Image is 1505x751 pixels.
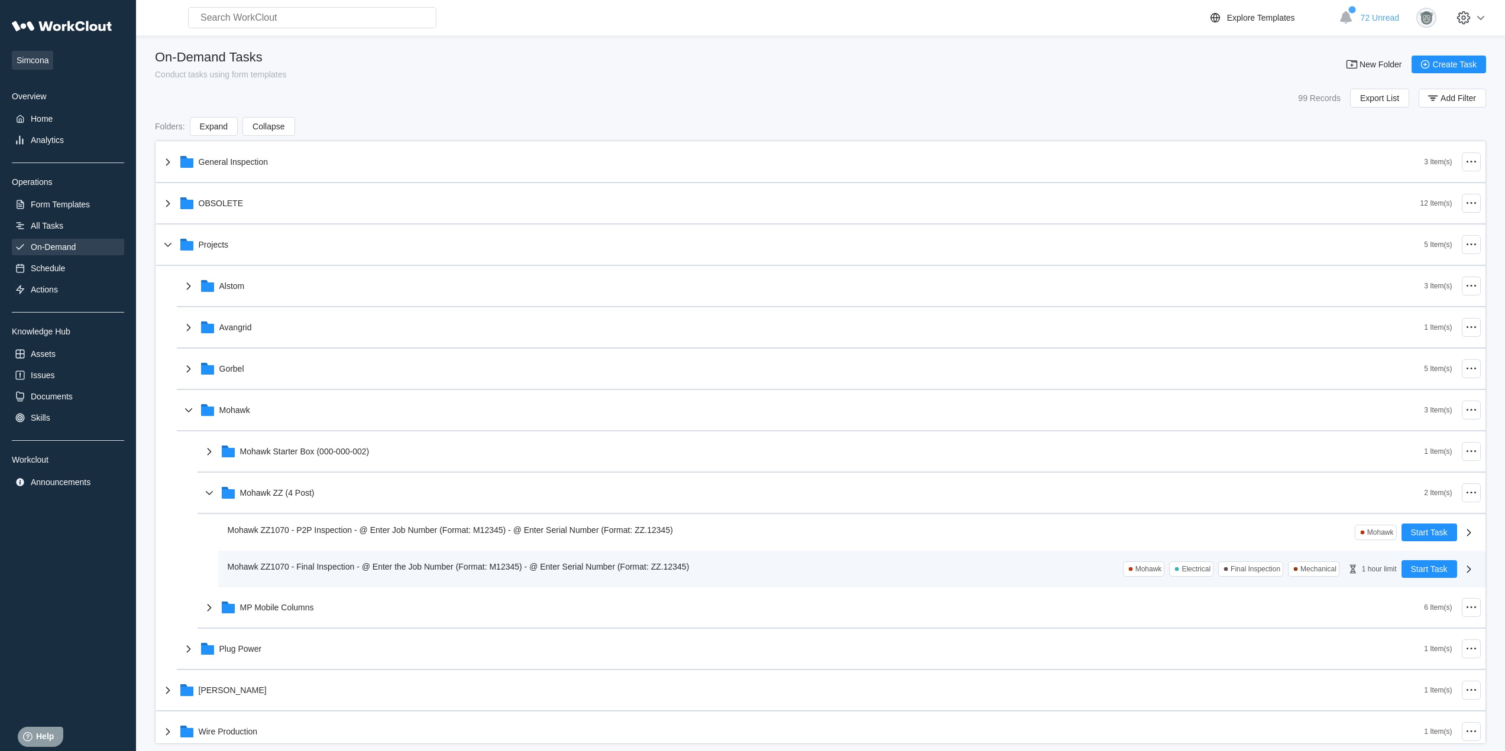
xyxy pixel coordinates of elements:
div: 1 Item(s) [1424,323,1452,331]
div: Mohawk [1135,565,1162,573]
div: On-Demand Tasks [155,50,287,65]
a: Assets [12,346,124,362]
button: Start Task [1402,524,1457,541]
div: MP Mobile Columns [240,603,314,612]
span: Collapse [253,122,284,131]
div: Projects [199,240,229,249]
div: 2 Item(s) [1424,489,1452,497]
div: Gorbel [219,364,244,373]
div: Avangrid [219,323,252,332]
div: Overview [12,92,124,101]
button: Collapse [242,117,294,136]
span: Start Task [1411,528,1448,537]
div: Mechanical [1300,565,1336,573]
span: Export List [1360,94,1399,102]
div: Plug Power [219,644,262,654]
div: Skills [31,413,50,422]
div: Analytics [31,135,64,145]
a: Actions [12,281,124,298]
span: Mohawk ZZ1070 - Final Inspection - @ Enter the Job Number (Format: M12345) - @ Enter Serial Numbe... [228,562,690,571]
div: 3 Item(s) [1424,406,1452,414]
div: Conduct tasks using form templates [155,70,287,79]
div: Documents [31,392,73,401]
a: Explore Templates [1208,11,1333,25]
a: Analytics [12,132,124,148]
div: OBSOLETE [199,199,243,208]
div: Mohawk [219,405,250,415]
div: Workclout [12,455,124,464]
div: 1 Item(s) [1424,645,1452,653]
div: Mohawk Starter Box (000-000-002) [240,447,370,456]
div: 1 Item(s) [1424,447,1452,456]
a: Issues [12,367,124,383]
div: Assets [31,349,56,359]
a: Home [12,110,124,127]
div: Actions [31,285,58,294]
span: Create Task [1433,60,1477,69]
div: 3 Item(s) [1424,158,1452,166]
a: Announcements [12,474,124,490]
a: Schedule [12,260,124,277]
span: Add Filter [1441,94,1476,102]
div: Explore Templates [1227,13,1295,22]
a: Documents [12,388,124,405]
div: Form Templates [31,200,90,209]
div: 5 Item(s) [1424,365,1452,373]
div: 5 Item(s) [1424,240,1452,249]
div: All Tasks [31,221,63,230]
input: Search WorkClout [188,7,436,28]
span: 72 Unread [1361,13,1399,22]
button: Start Task [1402,560,1457,578]
div: Mohawk [1367,528,1394,537]
div: [PERSON_NAME] [199,685,267,695]
div: Electrical [1182,565,1211,573]
span: Simcona [12,51,53,70]
span: New Folder [1360,60,1402,69]
a: Form Templates [12,196,124,213]
div: Alstom [219,281,245,291]
div: Wire Production [199,727,258,736]
div: Mohawk ZZ (4 Post) [240,488,315,498]
img: gorilla.png [1416,8,1436,28]
a: Mohawk ZZ1070 - Final Inspection - @ Enter the Job Number (Format: M12345) - @ Enter Serial Numbe... [218,551,1485,587]
button: Export List [1350,89,1409,108]
div: General Inspection [199,157,268,167]
button: Expand [190,117,238,136]
a: Skills [12,409,124,426]
span: Mohawk ZZ1070 - P2P Inspection - @ Enter Job Number (Format: M12345) - @ Enter Serial Number (For... [228,525,673,535]
button: Create Task [1412,56,1486,73]
a: All Tasks [12,217,124,234]
div: 1 Item(s) [1424,686,1452,694]
div: 3 Item(s) [1424,282,1452,290]
div: Home [31,114,53,123]
div: Schedule [31,264,65,273]
div: 99 Records [1298,93,1341,103]
a: Mohawk ZZ1070 - P2P Inspection - @ Enter Job Number (Format: M12345) - @ Enter Serial Number (For... [218,514,1485,551]
div: 6 Item(s) [1424,603,1452,612]
div: Final Inspection [1231,565,1280,573]
div: Knowledge Hub [12,327,124,336]
div: Operations [12,177,124,187]
div: Announcements [31,477,90,487]
a: On-Demand [12,239,124,255]
div: 1 hour limit [1362,565,1397,573]
span: Start Task [1411,565,1448,573]
div: Issues [31,370,54,380]
div: 12 Item(s) [1420,199,1452,207]
button: New Folder [1338,56,1412,73]
div: Folders : [155,122,185,131]
button: Add Filter [1419,89,1486,108]
div: On-Demand [31,242,76,252]
div: 1 Item(s) [1424,727,1452,736]
span: Expand [200,122,228,131]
